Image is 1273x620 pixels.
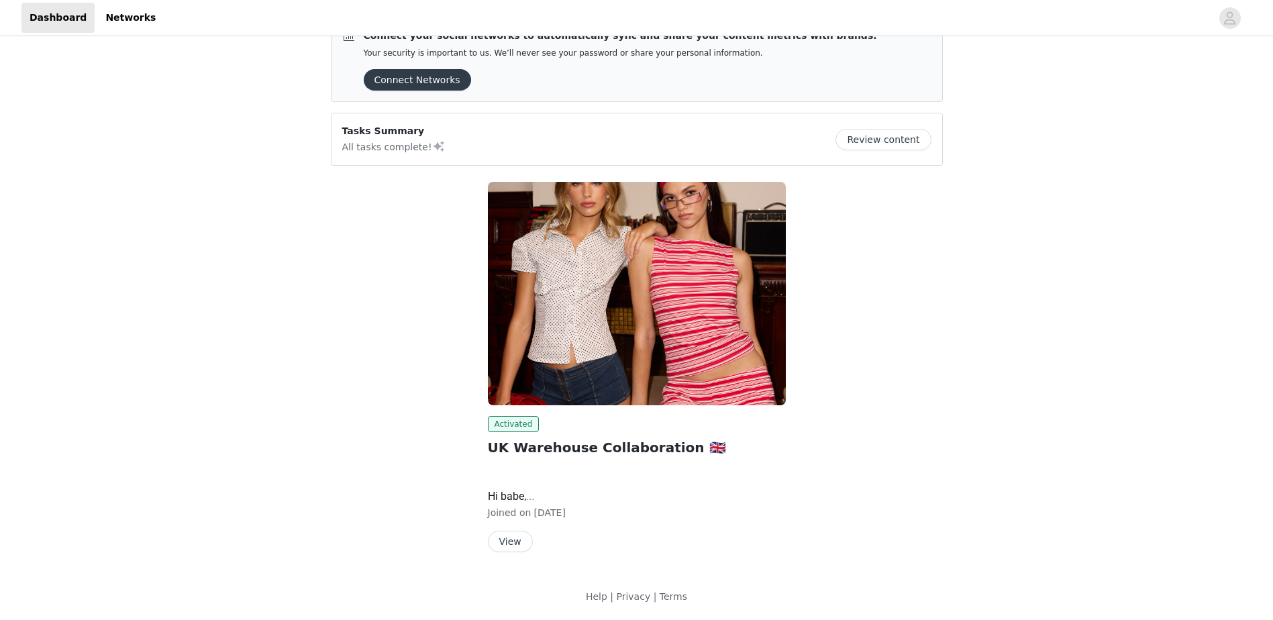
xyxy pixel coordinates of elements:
div: avatar [1223,7,1236,29]
p: All tasks complete! [342,138,446,154]
span: Activated [488,416,540,432]
h2: UK Warehouse Collaboration 🇬🇧 [488,437,786,458]
img: Edikted [488,182,786,405]
p: Tasks Summary [342,124,446,138]
button: Connect Networks [364,69,471,91]
span: | [654,591,657,602]
span: Joined on [488,507,531,518]
a: View [488,537,533,547]
a: Help [586,591,607,602]
a: Terms [660,591,687,602]
button: Review content [835,129,931,150]
a: Privacy [616,591,650,602]
span: | [610,591,613,602]
a: Dashboard [21,3,95,33]
button: View [488,531,533,552]
p: Your security is important to us. We’ll never see your password or share your personal information. [364,48,877,58]
span: [DATE] [534,507,566,518]
span: Hi babe, [488,490,535,503]
a: Networks [97,3,164,33]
